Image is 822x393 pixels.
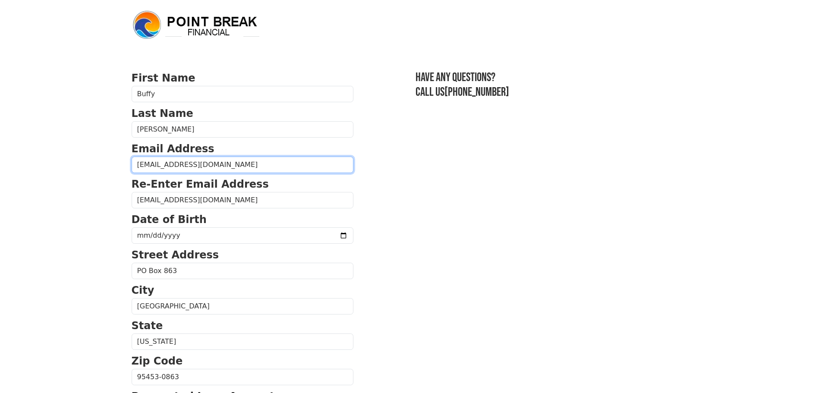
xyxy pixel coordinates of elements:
input: City [132,298,353,314]
input: Re-Enter Email Address [132,192,353,208]
strong: Zip Code [132,355,183,367]
h3: Have any questions? [416,70,691,85]
strong: Date of Birth [132,214,207,226]
strong: Street Address [132,249,219,261]
strong: Last Name [132,107,193,119]
input: Street Address [132,263,353,279]
a: [PHONE_NUMBER] [444,85,509,99]
strong: First Name [132,72,195,84]
strong: Re-Enter Email Address [132,178,269,190]
strong: Email Address [132,143,214,155]
h3: Call us [416,85,691,100]
input: Zip Code [132,369,353,385]
strong: State [132,320,163,332]
input: Email Address [132,157,353,173]
input: First Name [132,86,353,102]
img: logo.png [132,9,261,41]
input: Last Name [132,121,353,138]
strong: City [132,284,154,296]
